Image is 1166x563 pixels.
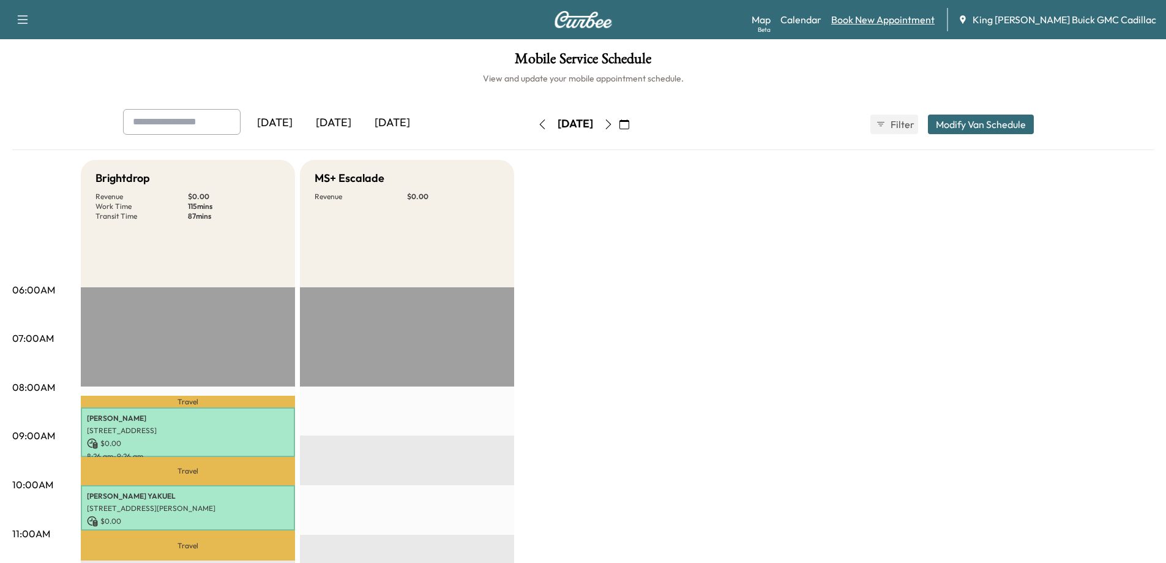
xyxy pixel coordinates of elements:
[558,116,593,132] div: [DATE]
[81,396,295,407] p: Travel
[87,438,289,449] p: $ 0.00
[870,115,918,134] button: Filter
[95,202,188,211] p: Work Time
[87,414,289,423] p: [PERSON_NAME]
[87,452,289,461] p: 8:26 am - 9:26 am
[407,192,499,202] p: $ 0.00
[554,11,613,28] img: Curbee Logo
[81,531,295,561] p: Travel
[188,202,280,211] p: 115 mins
[12,526,50,541] p: 11:00AM
[315,170,384,187] h5: MS+ Escalade
[12,331,54,346] p: 07:00AM
[363,109,422,137] div: [DATE]
[95,170,150,187] h5: Brightdrop
[81,457,295,485] p: Travel
[95,192,188,202] p: Revenue
[12,380,55,395] p: 08:00AM
[87,516,289,527] p: $ 0.00
[95,211,188,221] p: Transit Time
[758,25,771,34] div: Beta
[87,426,289,436] p: [STREET_ADDRESS]
[12,428,55,443] p: 09:00AM
[87,504,289,513] p: [STREET_ADDRESS][PERSON_NAME]
[12,477,53,492] p: 10:00AM
[752,12,771,27] a: MapBeta
[12,72,1154,85] h6: View and update your mobile appointment schedule.
[973,12,1156,27] span: King [PERSON_NAME] Buick GMC Cadillac
[315,192,407,202] p: Revenue
[304,109,363,137] div: [DATE]
[831,12,935,27] a: Book New Appointment
[12,282,55,297] p: 06:00AM
[188,211,280,221] p: 87 mins
[245,109,304,137] div: [DATE]
[928,115,1034,134] button: Modify Van Schedule
[87,529,289,539] p: 10:00 am - 10:55 am
[780,12,821,27] a: Calendar
[87,491,289,501] p: [PERSON_NAME] YAKUEL
[12,51,1154,72] h1: Mobile Service Schedule
[188,192,280,202] p: $ 0.00
[891,117,913,132] span: Filter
